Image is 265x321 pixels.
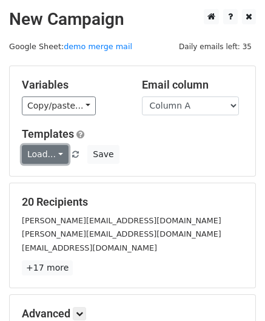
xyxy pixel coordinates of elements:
[22,195,243,209] h5: 20 Recipients
[175,42,256,51] a: Daily emails left: 35
[22,229,221,238] small: [PERSON_NAME][EMAIL_ADDRESS][DOMAIN_NAME]
[64,42,132,51] a: demo merge mail
[175,40,256,53] span: Daily emails left: 35
[22,127,74,140] a: Templates
[142,78,244,92] h5: Email column
[22,307,243,320] h5: Advanced
[22,260,73,275] a: +17 more
[22,243,157,252] small: [EMAIL_ADDRESS][DOMAIN_NAME]
[22,145,69,164] a: Load...
[9,9,256,30] h2: New Campaign
[22,216,221,225] small: [PERSON_NAME][EMAIL_ADDRESS][DOMAIN_NAME]
[22,78,124,92] h5: Variables
[22,96,96,115] a: Copy/paste...
[87,145,119,164] button: Save
[204,263,265,321] iframe: Chat Widget
[9,42,132,51] small: Google Sheet:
